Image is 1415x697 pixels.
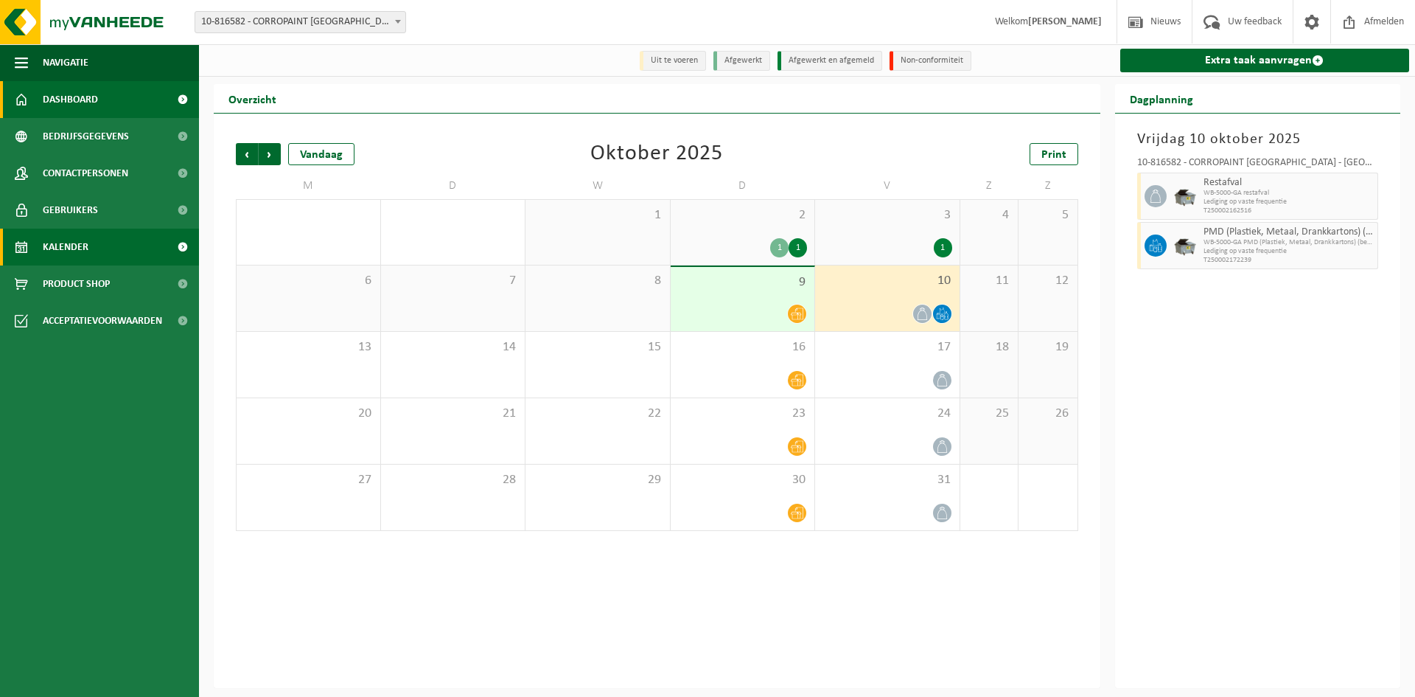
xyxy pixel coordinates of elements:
span: Acceptatievoorwaarden [43,302,162,339]
span: 2 [678,207,808,223]
span: 10-816582 - CORROPAINT NV - ANTWERPEN [195,12,405,32]
span: 20 [244,406,373,422]
span: 21 [388,406,518,422]
span: Navigatie [43,44,88,81]
span: Product Shop [43,266,110,302]
span: Volgende [259,143,281,165]
span: 1 [533,207,663,223]
span: T250002162516 [1203,207,1374,215]
span: 16 [678,339,808,356]
span: 12 [1026,273,1069,289]
span: 17 [822,339,952,356]
span: 31 [822,472,952,488]
span: WB-5000-GA restafval [1203,189,1374,198]
span: 26 [1026,406,1069,422]
span: Dashboard [43,81,98,118]
img: WB-5000-GAL-GY-01 [1174,185,1196,207]
span: Gebruikers [43,192,98,229]
a: Extra taak aanvragen [1120,49,1410,72]
span: T250002172239 [1203,256,1374,265]
span: 13 [244,339,373,356]
div: Vandaag [288,143,354,165]
td: W [525,173,671,199]
img: WB-5000-GAL-GY-01 [1174,235,1196,257]
span: 24 [822,406,952,422]
h2: Dagplanning [1115,84,1208,113]
span: 25 [968,406,1011,422]
span: Restafval [1203,177,1374,189]
span: Kalender [43,229,88,266]
td: Z [1019,173,1077,199]
span: 27 [244,472,373,488]
span: 9 [678,274,808,291]
li: Uit te voeren [640,51,706,71]
span: 7 [388,273,518,289]
span: 29 [533,472,663,488]
span: 8 [533,273,663,289]
span: 28 [388,472,518,488]
li: Afgewerkt en afgemeld [778,51,882,71]
span: PMD (Plastiek, Metaal, Drankkartons) (bedrijven) [1203,226,1374,238]
span: 22 [533,406,663,422]
span: 23 [678,406,808,422]
span: 30 [678,472,808,488]
span: 18 [968,339,1011,356]
td: D [671,173,816,199]
td: V [815,173,960,199]
span: Vorige [236,143,258,165]
h2: Overzicht [214,84,291,113]
li: Non-conformiteit [890,51,971,71]
h3: Vrijdag 10 oktober 2025 [1137,128,1379,150]
span: 10 [822,273,952,289]
div: 1 [934,238,952,257]
span: Print [1041,149,1066,161]
a: Print [1030,143,1078,165]
div: 1 [770,238,789,257]
div: 10-816582 - CORROPAINT [GEOGRAPHIC_DATA] - [GEOGRAPHIC_DATA] [1137,158,1379,173]
span: Lediging op vaste frequentie [1203,198,1374,207]
span: 3 [822,207,952,223]
li: Afgewerkt [713,51,770,71]
span: 5 [1026,207,1069,223]
strong: [PERSON_NAME] [1028,16,1102,27]
span: 15 [533,339,663,356]
span: 19 [1026,339,1069,356]
td: M [236,173,381,199]
span: WB-5000-GA PMD (Plastiek, Metaal, Drankkartons) (bedrijven) [1203,238,1374,247]
div: 1 [789,238,807,257]
div: Oktober 2025 [590,143,723,165]
span: 4 [968,207,1011,223]
span: Lediging op vaste frequentie [1203,247,1374,256]
td: Z [960,173,1019,199]
span: 10-816582 - CORROPAINT NV - ANTWERPEN [195,11,406,33]
span: 11 [968,273,1011,289]
span: Contactpersonen [43,155,128,192]
span: 14 [388,339,518,356]
td: D [381,173,526,199]
span: Bedrijfsgegevens [43,118,129,155]
span: 6 [244,273,373,289]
